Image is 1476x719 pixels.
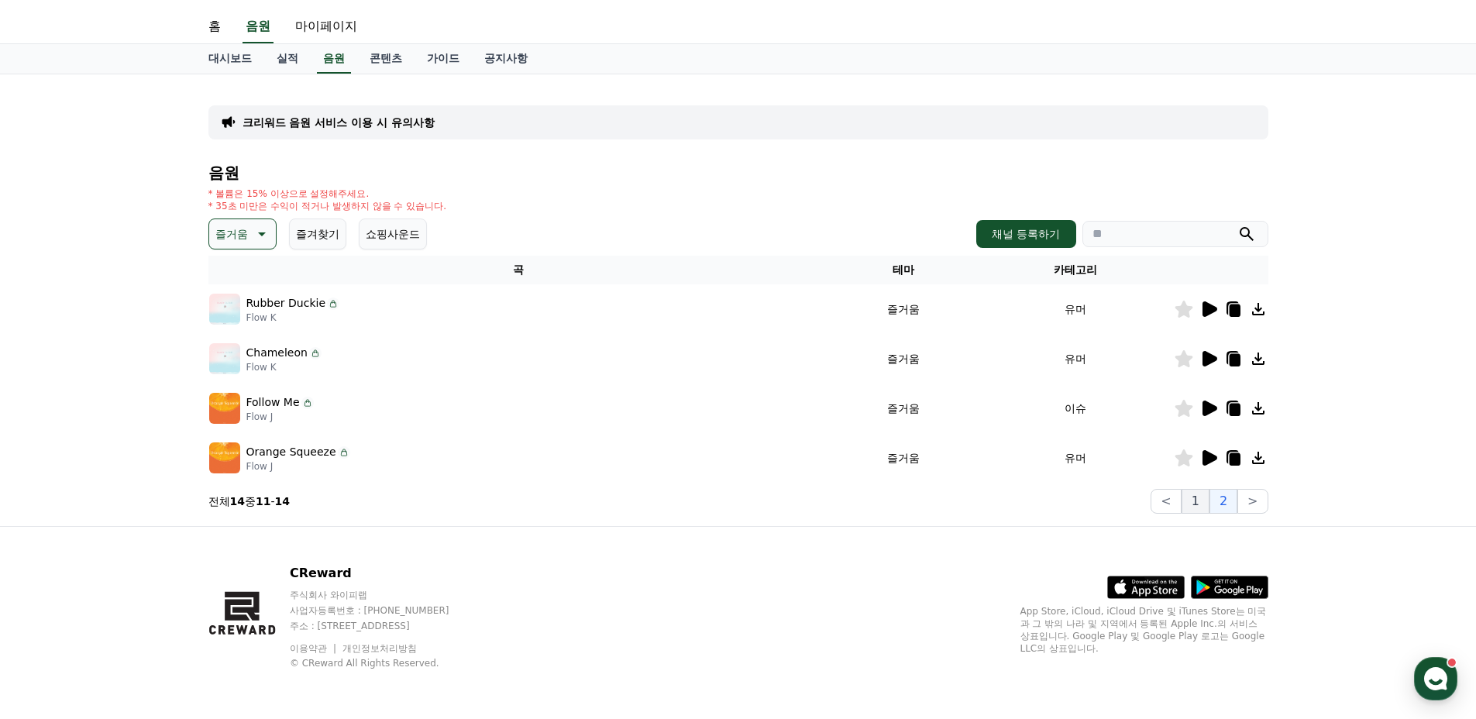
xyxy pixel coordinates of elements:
p: Follow Me [246,394,300,411]
a: 홈 [5,491,102,530]
a: 홈 [196,11,233,43]
span: 설정 [239,514,258,527]
th: 카테고리 [978,256,1174,284]
a: 개인정보처리방침 [342,643,417,654]
strong: 11 [256,495,270,507]
td: 이슈 [978,384,1174,433]
p: 주소 : [STREET_ADDRESS] [290,620,479,632]
a: 공지사항 [472,44,540,74]
p: 사업자등록번호 : [PHONE_NUMBER] [290,604,479,617]
img: music [209,343,240,374]
button: < [1151,489,1181,514]
p: * 35초 미만은 수익이 적거나 발생하지 않을 수 있습니다. [208,200,447,212]
td: 유머 [978,433,1174,483]
img: music [209,294,240,325]
strong: 14 [230,495,245,507]
a: 가이드 [415,44,472,74]
span: 홈 [49,514,58,527]
p: 전체 중 - [208,494,291,509]
p: Flow J [246,460,350,473]
td: 즐거움 [829,284,978,334]
button: > [1237,489,1268,514]
span: 대화 [142,515,160,528]
p: Rubber Duckie [246,295,326,311]
strong: 14 [275,495,290,507]
button: 1 [1182,489,1209,514]
p: Flow J [246,411,314,423]
a: 대시보드 [196,44,264,74]
a: 음원 [243,11,274,43]
p: Flow K [246,311,340,324]
button: 쇼핑사운드 [359,218,427,249]
th: 테마 [829,256,978,284]
td: 유머 [978,284,1174,334]
p: CReward [290,564,479,583]
img: music [209,442,240,473]
td: 즐거움 [829,384,978,433]
a: 음원 [317,44,351,74]
td: 유머 [978,334,1174,384]
img: music [209,393,240,424]
p: * 볼륨은 15% 이상으로 설정해주세요. [208,187,447,200]
a: 설정 [200,491,298,530]
th: 곡 [208,256,830,284]
p: © CReward All Rights Reserved. [290,657,479,669]
a: 콘텐츠 [357,44,415,74]
td: 즐거움 [829,433,978,483]
a: 실적 [264,44,311,74]
a: 대화 [102,491,200,530]
button: 즐겨찾기 [289,218,346,249]
p: Orange Squeeze [246,444,336,460]
button: 채널 등록하기 [976,220,1075,248]
p: 즐거움 [215,223,248,245]
p: Flow K [246,361,322,373]
a: 마이페이지 [283,11,370,43]
a: 이용약관 [290,643,339,654]
h4: 음원 [208,164,1268,181]
button: 2 [1209,489,1237,514]
p: App Store, iCloud, iCloud Drive 및 iTunes Store는 미국과 그 밖의 나라 및 지역에서 등록된 Apple Inc.의 서비스 상표입니다. Goo... [1020,605,1268,655]
td: 즐거움 [829,334,978,384]
p: 주식회사 와이피랩 [290,589,479,601]
a: 크리워드 음원 서비스 이용 시 유의사항 [243,115,435,130]
p: Chameleon [246,345,308,361]
button: 즐거움 [208,218,277,249]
